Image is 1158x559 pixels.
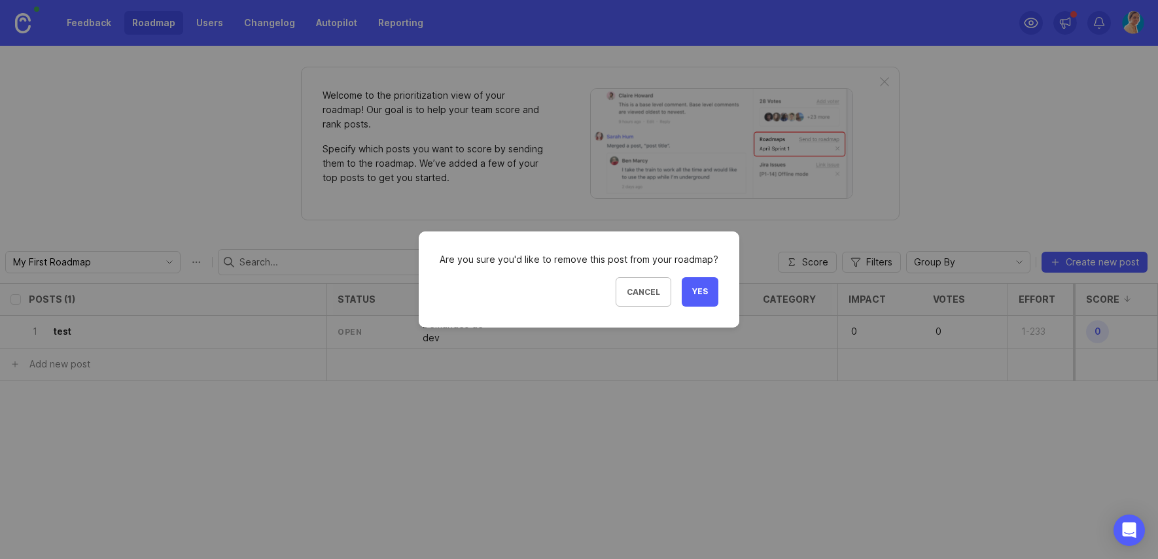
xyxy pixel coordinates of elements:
span: Cancel [627,287,660,297]
div: Are you sure you'd like to remove this post from your roadmap? [440,252,718,267]
span: Yes [692,286,708,297]
div: Open Intercom Messenger [1114,515,1145,546]
button: Cancel [616,277,671,307]
button: Yes [682,277,718,307]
